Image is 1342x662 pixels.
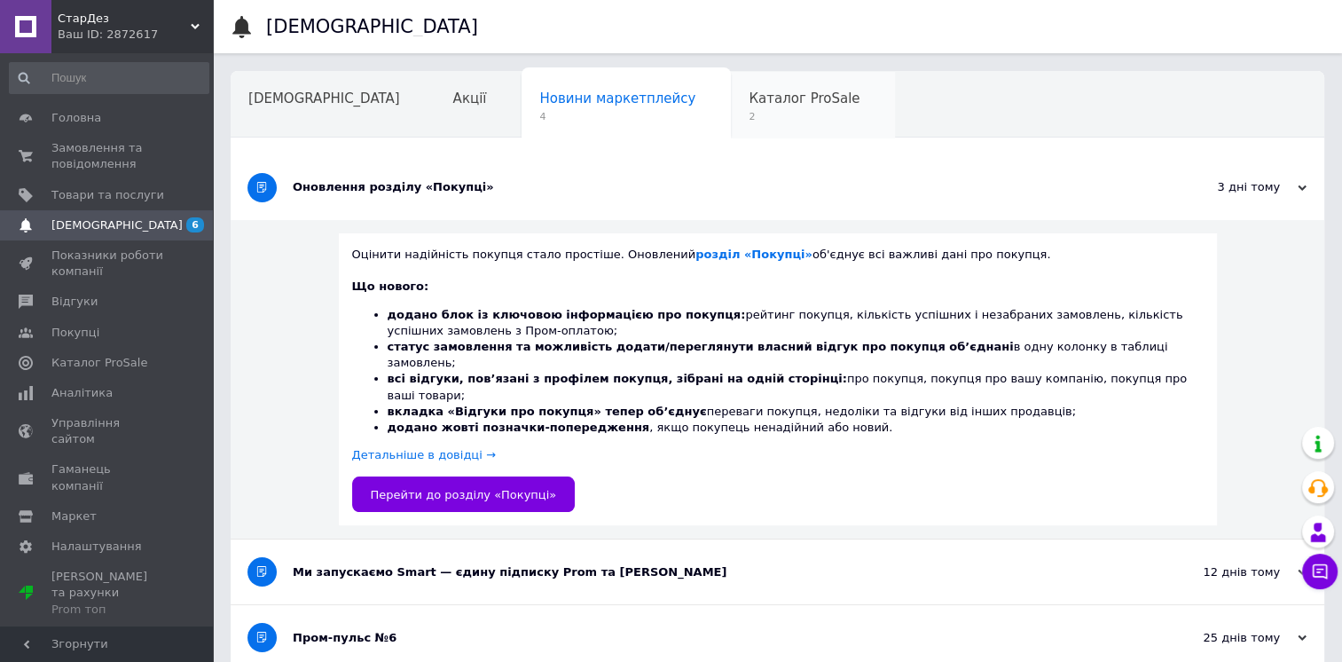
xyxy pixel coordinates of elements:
b: Що нового: [352,280,429,293]
h1: [DEMOGRAPHIC_DATA] [266,16,478,37]
span: 6 [186,217,204,232]
b: всі відгуки, пов’язані з профілем покупця, зібрані на одній сторінці: [388,372,847,385]
div: Prom топ [51,602,164,618]
span: [PERSON_NAME] та рахунки [51,569,164,618]
span: Перейти до розділу «Покупці» [371,488,557,501]
div: Пром-пульс №6 [293,630,1129,646]
a: Перейти до розділу «Покупці» [352,477,576,512]
span: [DEMOGRAPHIC_DATA] [51,217,183,233]
b: вкладка «Відгуки про покупця» тепер обʼєднує [388,405,707,418]
span: Управління сайтом [51,415,164,447]
a: Детальніше в довідці → [352,448,496,461]
a: розділ «Покупці» [695,248,812,261]
div: 25 днів тому [1129,630,1307,646]
span: Покупці [51,325,99,341]
span: , якщо покупець ненадійний або новий. [388,421,893,434]
span: рейтинг покупця, кількість успішних і незабраних замовлень, кількість успішних замовлень з Пром-о... [388,308,1183,337]
div: Ваш ID: 2872617 [58,27,213,43]
span: Налаштування [51,539,142,555]
span: Відгуки [51,294,98,310]
b: додано жовті позначки-попередження [388,421,650,434]
span: Акції [453,91,487,106]
span: Маркет [51,508,97,524]
span: Гаманець компанії [51,461,164,493]
div: Ми запускаємо Smart — єдину підписку Prom та [PERSON_NAME] [293,564,1129,580]
span: Показники роботи компанії [51,248,164,280]
b: статус замовлення та можливість додати/переглянути власний відгук про покупця обʼєднані [388,340,1014,353]
button: Чат з покупцем [1302,554,1338,589]
input: Пошук [9,62,209,94]
span: про покупця, покупця про вашу компанію, покупця про ваші товари; [388,372,1188,401]
span: Каталог ProSale [51,355,147,371]
span: 4 [539,110,695,123]
b: додано блок із ключовою інформацією про покупця: [388,308,746,321]
div: 12 днів тому [1129,564,1307,580]
span: Головна [51,110,101,126]
span: Товари та послуги [51,187,164,203]
span: Замовлення та повідомлення [51,140,164,172]
div: 3 дні тому [1129,179,1307,195]
span: Каталог ProSale [749,91,859,106]
span: Новини маркетплейсу [539,91,695,106]
span: [DEMOGRAPHIC_DATA] [248,91,400,106]
span: 2 [749,110,859,123]
span: Аналітика [51,385,113,401]
span: в одну колонку в таблиці замовлень; [388,340,1168,369]
div: Оновлення розділу «Покупці» [293,179,1129,195]
span: СтарДез [58,11,191,27]
span: переваги покупця, недоліки та відгуки від інших продавців; [388,405,1077,418]
div: Оцінити надійність покупця стало простіше. Оновлений об'єднує всі важливі дані про покупця. [352,247,1204,263]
